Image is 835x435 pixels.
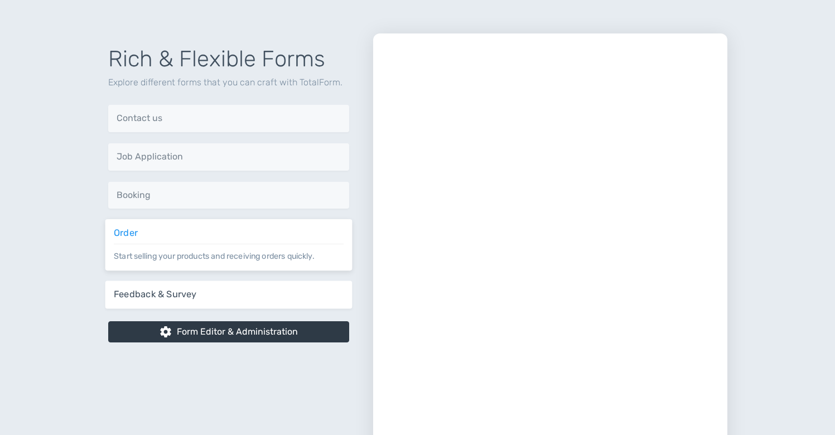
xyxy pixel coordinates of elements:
[117,113,341,123] h6: Contact us
[108,321,349,342] a: settingsForm Editor & Administration
[113,228,343,238] h6: Order
[113,289,343,299] h6: Feedback & Survey
[117,152,341,162] h6: Job Application
[113,244,343,262] p: Start selling your products and receiving orders quickly.
[117,123,341,124] p: Whether you need a simple contact form or a complex one, TotalForm covers you.
[159,325,172,339] span: settings
[117,190,341,200] h6: Booking
[108,76,349,89] p: Explore different forms that you can craft with TotalForm.
[108,47,349,71] h1: Rich & Flexible Forms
